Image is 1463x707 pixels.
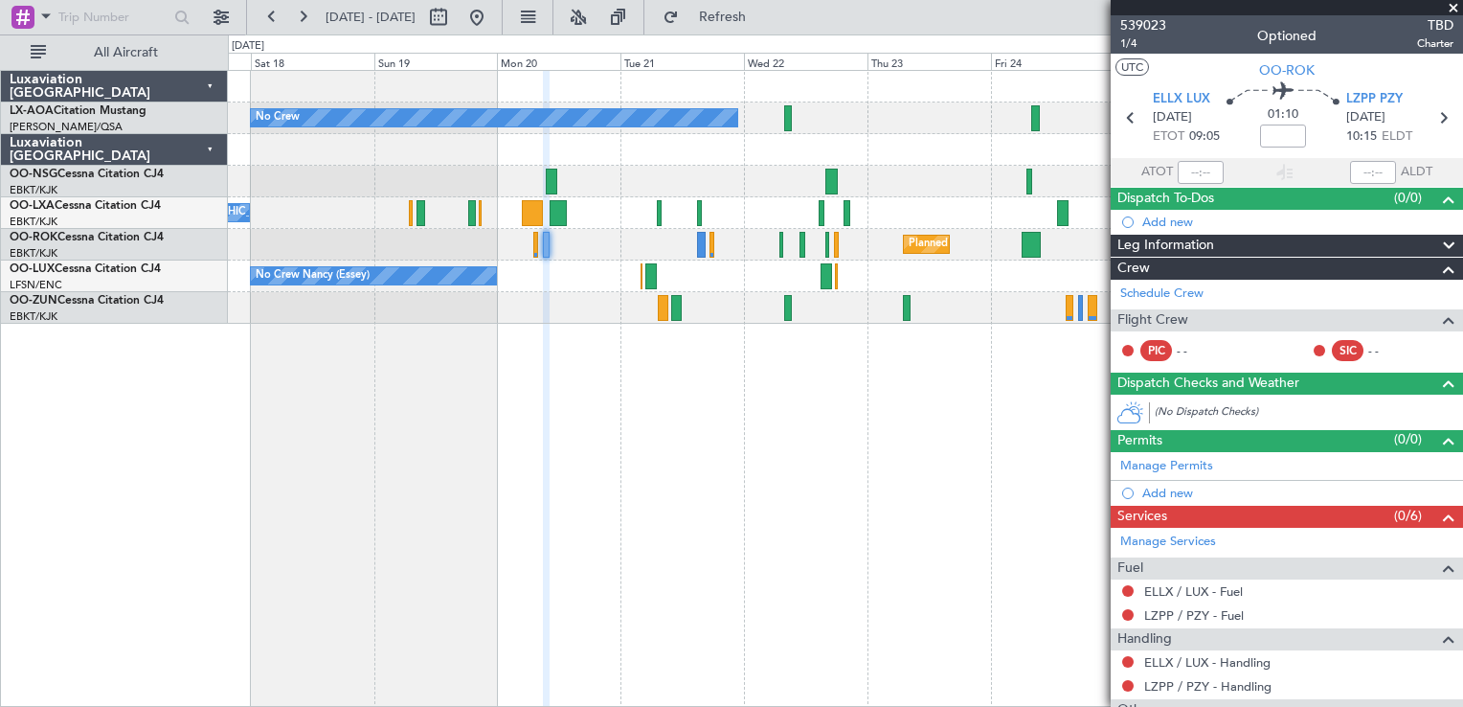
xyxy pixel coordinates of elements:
[1120,533,1216,552] a: Manage Services
[10,105,54,117] span: LX-AOA
[683,11,763,24] span: Refresh
[1117,188,1214,210] span: Dispatch To-Dos
[10,232,57,243] span: OO-ROK
[1382,127,1412,147] span: ELDT
[10,200,55,212] span: OO-LXA
[256,103,300,132] div: No Crew
[10,105,146,117] a: LX-AOACitation Mustang
[1346,90,1403,109] span: LZPP PZY
[1120,285,1204,304] a: Schedule Crew
[10,169,164,180] a: OO-NSGCessna Citation CJ4
[251,53,374,70] div: Sat 18
[1144,607,1244,624] a: LZPP / PZY - Fuel
[497,53,620,70] div: Mon 20
[1144,583,1243,600] a: ELLX / LUX - Fuel
[867,53,991,70] div: Thu 23
[326,9,416,26] span: [DATE] - [DATE]
[1144,654,1271,671] a: ELLX / LUX - Handling
[1142,214,1453,230] div: Add new
[10,295,164,307] a: OO-ZUNCessna Citation CJ4
[1394,429,1422,449] span: (0/0)
[1417,15,1453,35] span: TBD
[10,120,123,134] a: [PERSON_NAME]/QSA
[1346,108,1385,127] span: [DATE]
[1117,430,1162,452] span: Permits
[10,246,57,261] a: EBKT/KJK
[1153,90,1210,109] span: ELLX LUX
[1115,58,1149,76] button: UTC
[50,46,202,59] span: All Aircraft
[654,2,769,33] button: Refresh
[1120,457,1213,476] a: Manage Permits
[1332,340,1363,361] div: SIC
[1189,127,1220,147] span: 09:05
[1117,506,1167,528] span: Services
[10,263,55,275] span: OO-LUX
[10,169,57,180] span: OO-NSG
[1117,309,1188,331] span: Flight Crew
[1120,35,1166,52] span: 1/4
[620,53,744,70] div: Tue 21
[10,263,161,275] a: OO-LUXCessna Citation CJ4
[10,232,164,243] a: OO-ROKCessna Citation CJ4
[1120,15,1166,35] span: 539023
[1368,342,1411,359] div: - -
[10,183,57,197] a: EBKT/KJK
[374,53,498,70] div: Sun 19
[1144,678,1272,695] a: LZPP / PZY - Handling
[256,262,370,290] div: No Crew Nancy (Essey)
[1394,188,1422,208] span: (0/0)
[1259,60,1315,80] span: OO-ROK
[10,309,57,324] a: EBKT/KJK
[1117,373,1299,395] span: Dispatch Checks and Weather
[1394,506,1422,526] span: (0/6)
[1155,404,1463,424] div: (No Dispatch Checks)
[1140,340,1172,361] div: PIC
[1142,485,1453,501] div: Add new
[1177,342,1220,359] div: - -
[1141,163,1173,182] span: ATOT
[1117,558,1143,580] span: Fuel
[1153,108,1192,127] span: [DATE]
[1153,127,1184,147] span: ETOT
[10,200,161,212] a: OO-LXACessna Citation CJ4
[744,53,867,70] div: Wed 22
[1401,163,1432,182] span: ALDT
[58,3,169,32] input: Trip Number
[10,278,62,292] a: LFSN/ENC
[1417,35,1453,52] span: Charter
[909,230,1132,259] div: Planned Maint Kortrijk-[GEOGRAPHIC_DATA]
[1257,26,1317,46] div: Optioned
[21,37,208,68] button: All Aircraft
[232,38,264,55] div: [DATE]
[1346,127,1377,147] span: 10:15
[991,53,1114,70] div: Fri 24
[1117,628,1172,650] span: Handling
[1117,258,1150,280] span: Crew
[1268,105,1298,125] span: 01:10
[1117,235,1214,257] span: Leg Information
[10,215,57,229] a: EBKT/KJK
[10,295,57,307] span: OO-ZUN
